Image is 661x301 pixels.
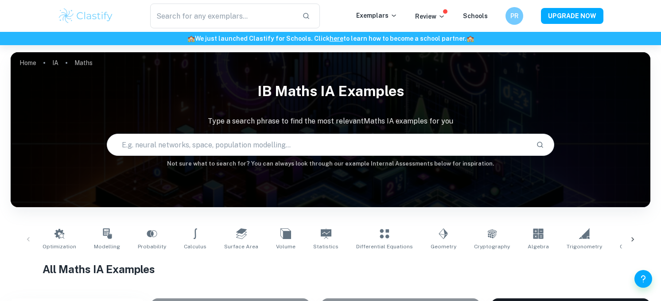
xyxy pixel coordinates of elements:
[431,243,456,251] span: Geometry
[356,11,397,20] p: Exemplars
[567,243,602,251] span: Trigonometry
[52,57,58,69] a: IA
[187,35,195,42] span: 🏫
[11,116,650,127] p: Type a search phrase to find the most relevant Maths IA examples for you
[528,243,549,251] span: Algebra
[313,243,338,251] span: Statistics
[94,243,120,251] span: Modelling
[184,243,206,251] span: Calculus
[509,11,520,21] h6: PR
[224,243,258,251] span: Surface Area
[138,243,166,251] span: Probability
[474,243,510,251] span: Cryptography
[634,270,652,288] button: Help and Feedback
[19,57,36,69] a: Home
[276,243,296,251] span: Volume
[356,243,413,251] span: Differential Equations
[74,58,93,68] p: Maths
[463,12,488,19] a: Schools
[541,8,603,24] button: UPGRADE NOW
[11,77,650,105] h1: IB Maths IA examples
[107,132,529,157] input: E.g. neural networks, space, population modelling...
[43,243,76,251] span: Optimization
[467,35,474,42] span: 🏫
[11,159,650,168] h6: Not sure what to search for? You can always look through our example Internal Assessments below f...
[2,34,659,43] h6: We just launched Clastify for Schools. Click to learn how to become a school partner.
[415,12,445,21] p: Review
[150,4,295,28] input: Search for any exemplars...
[43,261,618,277] h1: All Maths IA Examples
[533,137,548,152] button: Search
[505,7,523,25] button: PR
[58,7,114,25] img: Clastify logo
[330,35,343,42] a: here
